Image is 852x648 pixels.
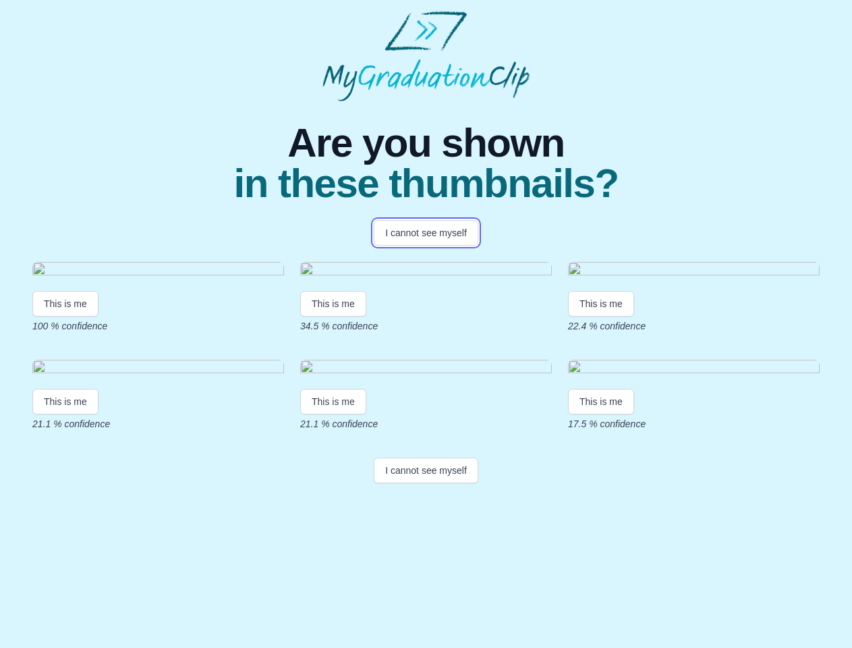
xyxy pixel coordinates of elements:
[568,389,634,414] button: This is me
[32,389,98,414] button: This is me
[568,262,820,280] img: 5603190db9d88a3898b598d0c946d4fb1a88e208.gif
[32,319,284,333] p: 100 % confidence
[32,360,284,378] img: fca1bbe53fa8977de5984c834e133d7244b519dd.gif
[568,360,820,378] img: c9acd752ae996f2d0a0a68cad5e29563bbcbec92.gif
[300,417,552,431] p: 21.1 % confidence
[374,220,478,246] button: I cannot see myself
[374,458,478,483] button: I cannot see myself
[233,163,618,204] span: in these thumbnails?
[300,319,552,333] p: 34.5 % confidence
[568,319,820,333] p: 22.4 % confidence
[568,291,634,317] button: This is me
[32,417,284,431] p: 21.1 % confidence
[300,389,366,414] button: This is me
[233,123,618,163] span: Are you shown
[322,11,530,101] img: MyGraduationClip
[32,291,98,317] button: This is me
[300,291,366,317] button: This is me
[300,262,552,280] img: bbc36108a42f895a1b2301e90a7714a6f38325e7.gif
[32,262,284,280] img: b78652d784ca2ac795579f7a85f1ee90763723eb.gif
[300,360,552,378] img: d5584f1f9dfb66dedb1510899ef3cd69eca80f5a.gif
[568,417,820,431] p: 17.5 % confidence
